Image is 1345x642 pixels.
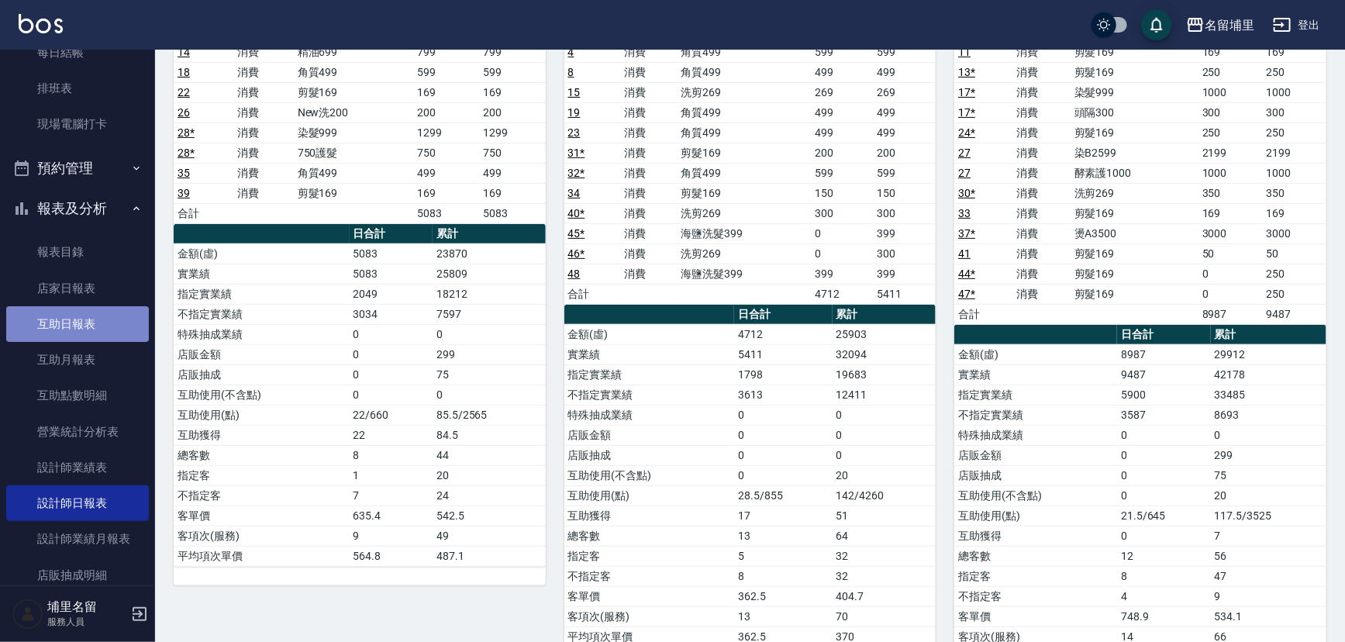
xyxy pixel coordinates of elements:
[413,42,479,62] td: 799
[621,163,678,183] td: 消費
[433,405,546,425] td: 85.5/2565
[1198,203,1263,223] td: 169
[564,465,735,485] td: 互助使用(不含點)
[954,405,1117,425] td: 不指定實業績
[1198,163,1263,183] td: 1000
[294,82,413,102] td: 剪髮169
[174,405,350,425] td: 互助使用(點)
[1117,506,1211,526] td: 21.5/645
[811,284,874,304] td: 4712
[413,102,479,123] td: 200
[1071,243,1198,264] td: 剪髮169
[413,143,479,163] td: 750
[233,62,293,82] td: 消費
[833,385,936,405] td: 12411
[174,364,350,385] td: 店販抽成
[954,344,1117,364] td: 金額(虛)
[6,485,149,521] a: 設計師日報表
[350,364,433,385] td: 0
[1071,223,1198,243] td: 燙A3500
[678,243,812,264] td: 洗剪269
[1198,243,1263,264] td: 50
[734,364,832,385] td: 1798
[1211,485,1326,506] td: 20
[433,304,546,324] td: 7597
[678,143,812,163] td: 剪髮169
[874,243,936,264] td: 300
[233,123,293,143] td: 消費
[1262,62,1326,82] td: 250
[1262,243,1326,264] td: 50
[479,143,545,163] td: 750
[874,203,936,223] td: 300
[564,405,735,425] td: 特殊抽成業績
[621,123,678,143] td: 消費
[833,465,936,485] td: 20
[1211,364,1326,385] td: 42178
[350,385,433,405] td: 0
[1117,445,1211,465] td: 0
[1262,102,1326,123] td: 300
[734,465,832,485] td: 0
[1117,405,1211,425] td: 3587
[958,247,971,260] a: 41
[564,385,735,405] td: 不指定實業績
[954,526,1117,546] td: 互助獲得
[6,148,149,188] button: 預約管理
[954,465,1117,485] td: 店販抽成
[350,304,433,324] td: 3034
[350,284,433,304] td: 2049
[6,35,149,71] a: 每日結帳
[174,344,350,364] td: 店販金額
[479,203,545,223] td: 5083
[1198,304,1263,324] td: 8987
[479,123,545,143] td: 1299
[958,167,971,179] a: 27
[874,62,936,82] td: 499
[568,267,581,280] a: 48
[294,143,413,163] td: 750護髮
[811,203,874,223] td: 300
[1262,183,1326,203] td: 350
[1198,264,1263,284] td: 0
[811,243,874,264] td: 0
[811,264,874,284] td: 399
[178,187,190,199] a: 39
[178,66,190,78] a: 18
[874,143,936,163] td: 200
[734,425,832,445] td: 0
[294,183,413,203] td: 剪髮169
[621,223,678,243] td: 消費
[1262,223,1326,243] td: 3000
[954,385,1117,405] td: 指定實業績
[734,324,832,344] td: 4712
[47,615,126,629] p: 服務人員
[954,485,1117,506] td: 互助使用(不含點)
[350,344,433,364] td: 0
[1211,405,1326,425] td: 8693
[833,344,936,364] td: 32094
[1071,264,1198,284] td: 剪髮169
[174,2,546,224] table: a dense table
[564,284,621,304] td: 合計
[174,203,233,223] td: 合計
[833,445,936,465] td: 0
[734,344,832,364] td: 5411
[833,485,936,506] td: 142/4260
[294,42,413,62] td: 精油699
[874,284,936,304] td: 5411
[1071,82,1198,102] td: 染髮999
[294,123,413,143] td: 染髮999
[1012,102,1071,123] td: 消費
[621,42,678,62] td: 消費
[350,465,433,485] td: 1
[479,82,545,102] td: 169
[433,284,546,304] td: 18212
[874,163,936,183] td: 599
[621,62,678,82] td: 消費
[1012,284,1071,304] td: 消費
[6,71,149,106] a: 排班表
[833,324,936,344] td: 25903
[12,599,43,630] img: Person
[833,305,936,325] th: 累計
